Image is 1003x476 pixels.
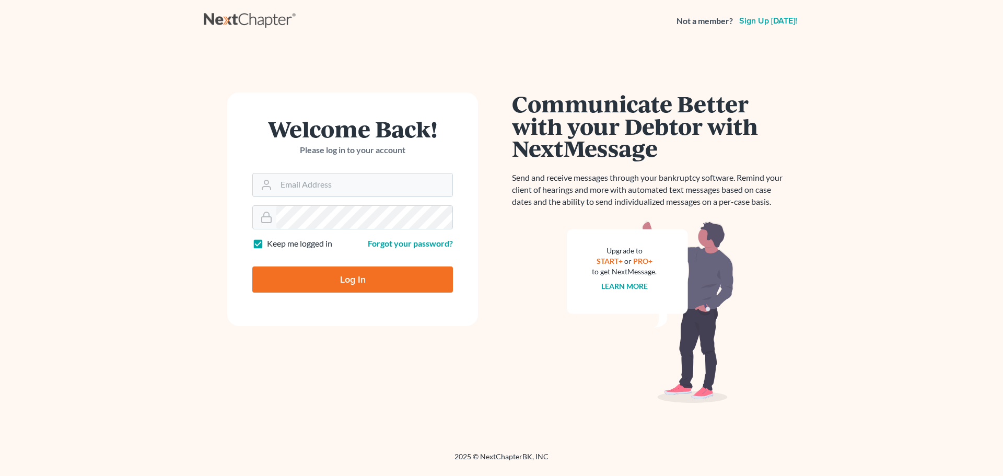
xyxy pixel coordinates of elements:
[601,282,648,291] a: Learn more
[512,92,789,159] h1: Communicate Better with your Debtor with NextMessage
[737,17,799,25] a: Sign up [DATE]!
[252,118,453,140] h1: Welcome Back!
[592,246,657,256] div: Upgrade to
[252,144,453,156] p: Please log in to your account
[597,257,623,265] a: START+
[267,238,332,250] label: Keep me logged in
[368,238,453,248] a: Forgot your password?
[512,172,789,208] p: Send and receive messages through your bankruptcy software. Remind your client of hearings and mo...
[276,173,452,196] input: Email Address
[677,15,733,27] strong: Not a member?
[633,257,652,265] a: PRO+
[204,451,799,470] div: 2025 © NextChapterBK, INC
[624,257,632,265] span: or
[592,266,657,277] div: to get NextMessage.
[567,220,734,403] img: nextmessage_bg-59042aed3d76b12b5cd301f8e5b87938c9018125f34e5fa2b7a6b67550977c72.svg
[252,266,453,293] input: Log In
